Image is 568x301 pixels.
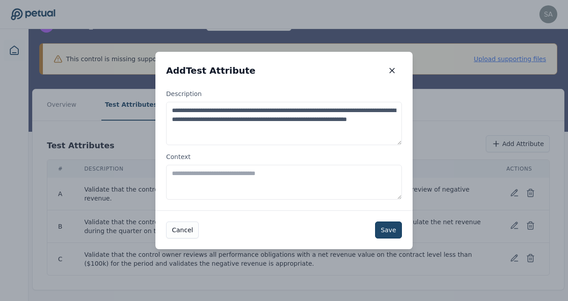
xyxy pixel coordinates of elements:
[166,165,402,200] textarea: Context
[166,152,402,200] label: Context
[166,89,402,145] label: Description
[375,222,402,238] button: Save
[166,64,255,77] h2: Add Test Attribute
[166,222,199,238] button: Cancel
[166,102,402,145] textarea: Description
